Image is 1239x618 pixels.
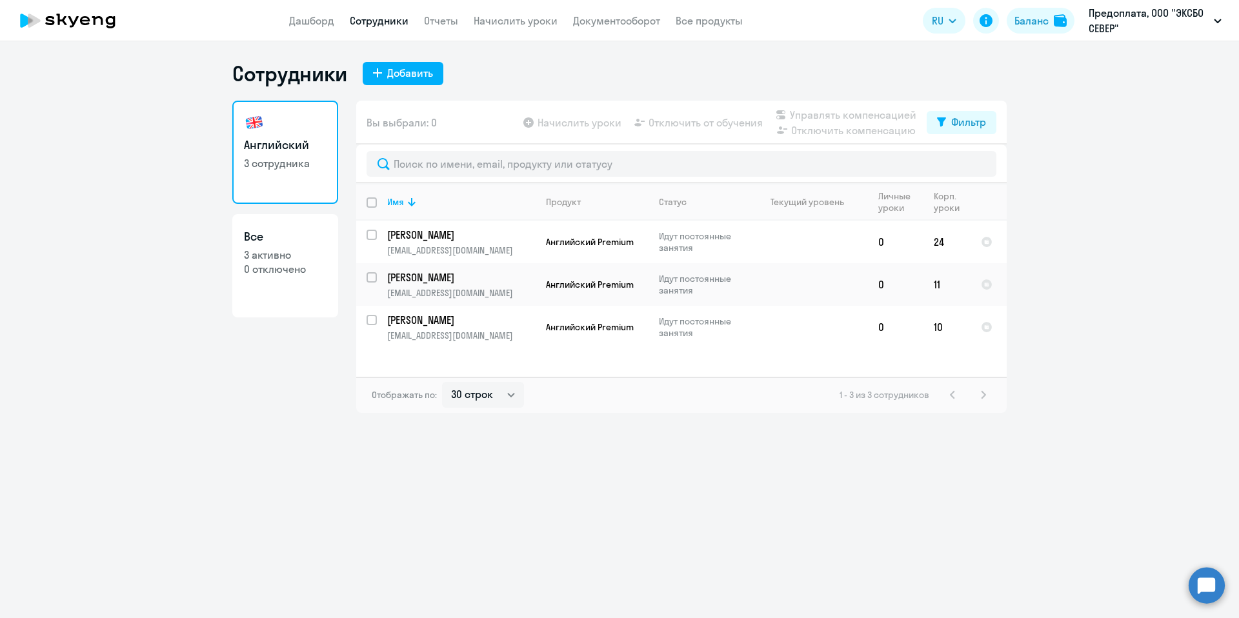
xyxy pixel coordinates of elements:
[659,273,747,296] p: Идут постоянные занятия
[367,151,996,177] input: Поиск по имени, email, продукту или статусу
[244,228,327,245] h3: Все
[923,221,971,263] td: 24
[1089,5,1209,36] p: Предоплата, ООО "ЭКСБО СЕВЕР"
[424,14,458,27] a: Отчеты
[387,313,535,327] a: [PERSON_NAME]
[868,221,923,263] td: 0
[546,196,648,208] div: Продукт
[244,248,327,262] p: 3 активно
[1007,8,1074,34] button: Балансbalance
[387,244,535,256] p: [EMAIL_ADDRESS][DOMAIN_NAME]
[387,228,535,242] a: [PERSON_NAME]
[659,230,747,254] p: Идут постоянные занятия
[546,279,634,290] span: Английский Premium
[244,137,327,154] h3: Английский
[244,262,327,276] p: 0 отключено
[878,190,923,214] div: Личные уроки
[659,196,687,208] div: Статус
[387,270,533,284] p: [PERSON_NAME]
[387,270,535,284] a: [PERSON_NAME]
[840,389,929,401] span: 1 - 3 из 3 сотрудников
[232,214,338,317] a: Все3 активно0 отключено
[387,313,533,327] p: [PERSON_NAME]
[868,306,923,348] td: 0
[934,190,970,214] div: Корп. уроки
[546,321,634,333] span: Английский Premium
[932,13,943,28] span: RU
[232,61,347,86] h1: Сотрудники
[387,196,535,208] div: Имя
[244,112,265,133] img: english
[372,389,437,401] span: Отображать по:
[758,196,867,208] div: Текущий уровень
[289,14,334,27] a: Дашборд
[244,156,327,170] p: 3 сотрудника
[573,14,660,27] a: Документооборот
[923,8,965,34] button: RU
[363,62,443,85] button: Добавить
[868,263,923,306] td: 0
[387,196,404,208] div: Имя
[927,111,996,134] button: Фильтр
[1014,13,1049,28] div: Баланс
[659,315,747,339] p: Идут постоянные занятия
[546,196,581,208] div: Продукт
[387,287,535,299] p: [EMAIL_ADDRESS][DOMAIN_NAME]
[387,228,533,242] p: [PERSON_NAME]
[367,115,437,130] span: Вы выбрали: 0
[923,306,971,348] td: 10
[878,190,914,214] div: Личные уроки
[951,114,986,130] div: Фильтр
[387,330,535,341] p: [EMAIL_ADDRESS][DOMAIN_NAME]
[546,236,634,248] span: Английский Premium
[771,196,844,208] div: Текущий уровень
[1082,5,1228,36] button: Предоплата, ООО "ЭКСБО СЕВЕР"
[676,14,743,27] a: Все продукты
[1054,14,1067,27] img: balance
[350,14,408,27] a: Сотрудники
[659,196,747,208] div: Статус
[232,101,338,204] a: Английский3 сотрудника
[474,14,558,27] a: Начислить уроки
[934,190,962,214] div: Корп. уроки
[923,263,971,306] td: 11
[387,65,433,81] div: Добавить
